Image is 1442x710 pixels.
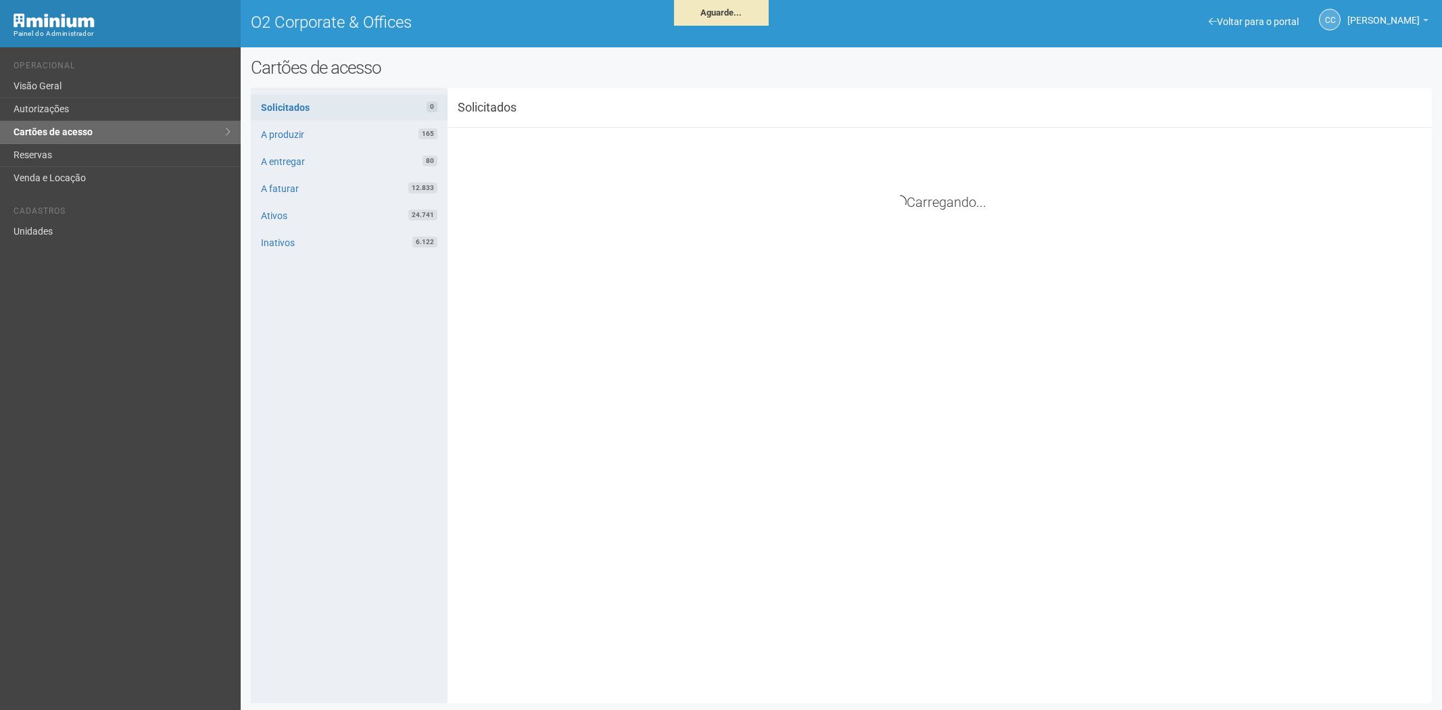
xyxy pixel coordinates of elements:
[418,128,437,139] span: 165
[423,156,437,166] span: 80
[408,210,437,220] span: 24.741
[1347,2,1420,26] span: Camila Catarina Lima
[251,230,448,256] a: Inativos6.122
[14,206,231,220] li: Cadastros
[251,95,448,120] a: Solicitados0
[427,101,437,112] span: 0
[458,195,1422,209] div: Carregando...
[1319,9,1341,30] a: CC
[251,149,448,174] a: A entregar80
[14,28,231,40] div: Painel do Administrador
[251,176,448,202] a: A faturar12.833
[251,57,1433,78] h2: Cartões de acesso
[14,14,95,28] img: Minium
[448,101,612,114] h3: Solicitados
[251,14,832,31] h1: O2 Corporate & Offices
[412,237,437,247] span: 6.122
[1347,17,1428,28] a: [PERSON_NAME]
[251,203,448,229] a: Ativos24.741
[408,183,437,193] span: 12.833
[1209,16,1299,27] a: Voltar para o portal
[14,61,231,75] li: Operacional
[251,122,448,147] a: A produzir165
